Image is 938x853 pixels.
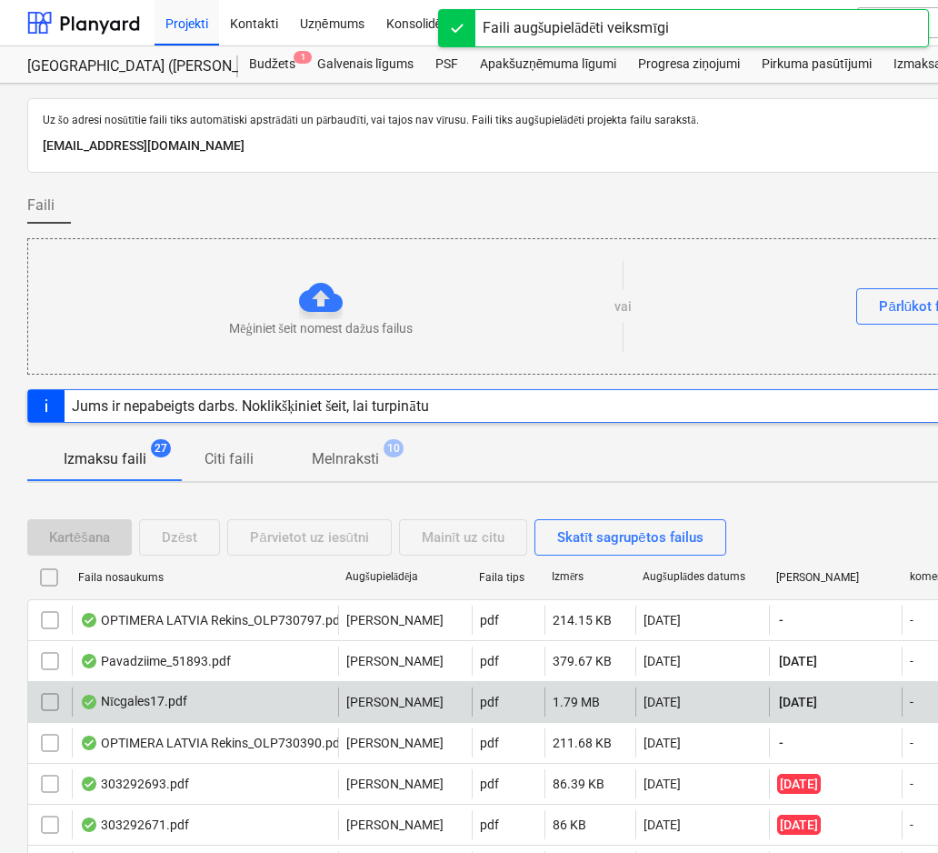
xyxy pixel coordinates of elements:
div: Jums ir nepabeigts darbs. Noklikšķiniet šeit, lai turpinātu [72,397,429,415]
a: Galvenais līgums [306,46,424,83]
div: OCR pabeigts [80,736,98,750]
span: - [777,734,785,752]
span: [DATE] [777,774,821,794]
p: Citi faili [205,448,254,470]
div: 303292671.pdf [80,818,189,832]
div: OPTIMERA LATVIA Rekins_OLP730797.pdf [80,613,344,627]
a: Budžets1 [238,46,306,83]
a: PSF [424,46,469,83]
div: pdf [480,818,499,832]
a: Pirkuma pasūtījumi [751,46,883,83]
div: pdf [480,695,499,709]
div: Nīcgales17.pdf [80,694,187,709]
div: - [910,613,913,627]
div: OPTIMERA LATVIA Rekins_OLP730390.pdf [80,736,344,750]
button: Skatīt sagrupētos failus [534,519,726,556]
div: [DATE] [644,654,681,668]
div: OCR pabeigts [80,818,98,832]
div: OCR pabeigts [80,777,98,791]
p: [PERSON_NAME] [346,775,444,793]
div: [DATE] [644,736,681,750]
div: Budžets [238,46,306,83]
span: 27 [151,439,171,457]
div: 211.68 KB [553,736,612,750]
div: [DATE] [644,695,681,709]
span: 1 [294,51,312,64]
span: [DATE] [777,652,819,670]
div: Faili augšupielādēti veiksmīgi [483,17,669,39]
div: - [910,695,913,709]
div: OCR pabeigts [80,613,98,627]
div: pdf [480,736,499,750]
span: - [777,611,785,629]
div: Augšuplādes datums [643,570,762,584]
div: [DATE] [644,818,681,832]
p: Izmaksu faili [64,448,146,470]
span: Faili [27,195,55,216]
div: 86 KB [553,818,586,832]
p: [PERSON_NAME] [346,734,444,752]
span: [DATE] [777,693,819,711]
div: pdf [480,777,499,791]
div: OCR pabeigts [80,654,98,668]
div: Faila tips [479,571,537,584]
div: Pavadziime_51893.pdf [80,654,231,668]
div: pdf [480,613,499,627]
div: [GEOGRAPHIC_DATA] ([PERSON_NAME] - PRJ2002936 un PRJ2002937) 2601965 [27,57,216,76]
span: [DATE] [777,815,821,835]
p: Melnraksti [312,448,379,470]
p: Mēģiniet šeit nomest dažus failus [229,319,413,337]
a: Apakšuzņēmuma līgumi [469,46,627,83]
div: 1.79 MB [553,695,600,709]
a: Progresa ziņojumi [627,46,751,83]
p: [PERSON_NAME] [346,693,444,711]
div: 379.67 KB [553,654,612,668]
div: Izmērs [552,570,628,584]
div: 214.15 KB [553,613,612,627]
p: [PERSON_NAME] [346,652,444,670]
div: Faila nosaukums [78,571,331,584]
p: vai [614,297,632,316]
p: [PERSON_NAME] [346,816,444,834]
p: [PERSON_NAME] [346,611,444,629]
div: [PERSON_NAME] [776,571,895,584]
span: 10 [384,439,404,457]
div: - [910,654,913,668]
div: 303292693.pdf [80,777,189,791]
div: 86.39 KB [553,777,604,791]
div: pdf [480,654,499,668]
div: [DATE] [644,613,681,627]
div: OCR pabeigts [80,695,98,709]
div: - [910,736,913,750]
iframe: Chat Widget [847,766,938,853]
div: [DATE] [644,777,681,791]
div: Skatīt sagrupētos failus [557,526,703,549]
div: Augšupielādēja [345,570,464,584]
